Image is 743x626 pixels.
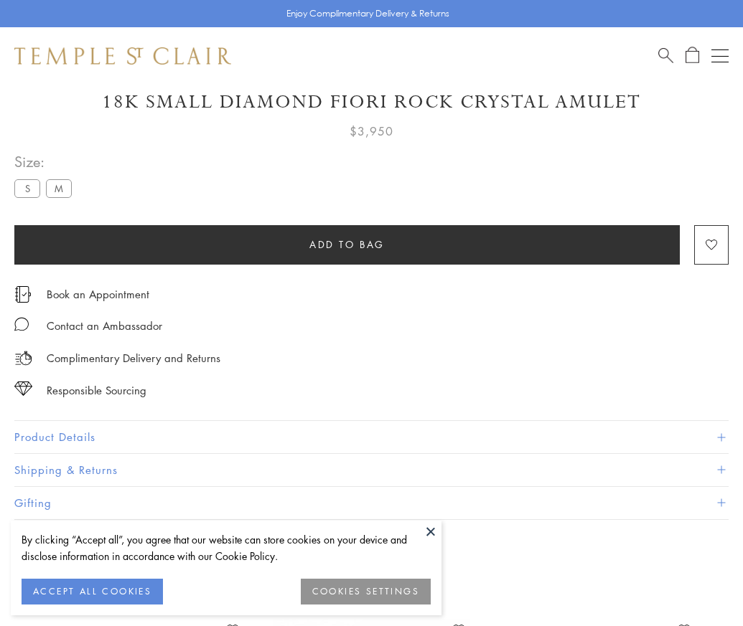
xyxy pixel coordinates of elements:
img: icon_delivery.svg [14,349,32,367]
img: Temple St. Clair [14,47,231,65]
a: Book an Appointment [47,286,149,302]
h1: 18K Small Diamond Fiori Rock Crystal Amulet [14,90,729,115]
button: Open navigation [711,47,729,65]
button: Shipping & Returns [14,454,729,486]
a: Search [658,47,673,65]
label: S [14,179,40,197]
img: icon_appointment.svg [14,286,32,303]
button: Add to bag [14,225,680,265]
a: Open Shopping Bag [686,47,699,65]
button: Gifting [14,487,729,519]
div: Contact an Ambassador [47,317,162,335]
img: icon_sourcing.svg [14,381,32,396]
div: By clicking “Accept all”, you agree that our website can store cookies on your device and disclos... [22,531,431,564]
button: ACCEPT ALL COOKIES [22,579,163,604]
span: Add to bag [309,237,385,252]
button: Product Details [14,421,729,453]
button: COOKIES SETTINGS [301,579,431,604]
p: Complimentary Delivery and Returns [47,349,220,367]
p: Enjoy Complimentary Delivery & Returns [286,6,449,21]
label: M [46,179,72,197]
img: MessageIcon-01_2.svg [14,317,29,331]
div: Responsible Sourcing [47,381,146,399]
span: Size: [14,150,78,174]
span: $3,950 [350,122,393,141]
